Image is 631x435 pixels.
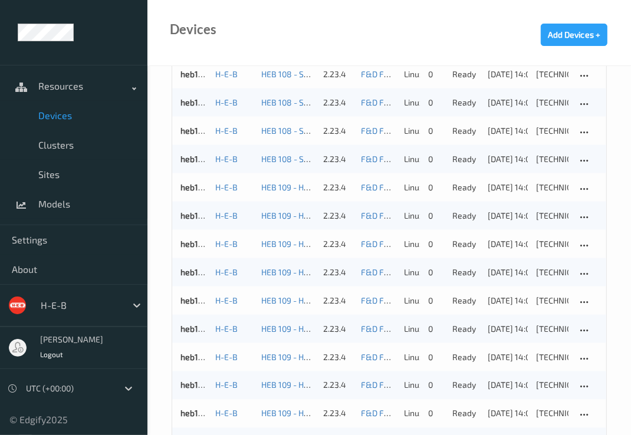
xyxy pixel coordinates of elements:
div: 2.23.4 [323,380,353,391]
a: H-E-B [215,324,238,334]
a: heb109bizedg31 [180,267,241,277]
div: 0 [428,97,444,108]
p: ready [453,68,479,80]
p: ready [453,238,479,250]
p: linux [404,295,420,307]
a: F&D F&V [DOMAIN_NAME] (Daily) [DATE] 16:30 [DATE] 16:30 Auto Save [361,126,623,136]
a: HEB 109 - H54 [GEOGRAPHIC_DATA] [261,295,393,305]
div: 2.23.4 [323,295,353,307]
a: HEB 108 - SA45 [PERSON_NAME] [261,97,384,107]
p: linux [404,408,420,420]
div: 2.23.4 [323,68,353,80]
div: 0 [428,408,444,420]
a: HEB 109 - H54 [GEOGRAPHIC_DATA] [261,380,393,390]
a: HEB 109 - H54 [GEOGRAPHIC_DATA] [261,210,393,220]
div: [TECHNICAL_ID] [536,351,568,363]
a: H-E-B [215,267,238,277]
div: [TECHNICAL_ID] [536,323,568,335]
p: ready [453,266,479,278]
div: [TECHNICAL_ID] [536,266,568,278]
div: [DATE] 14:06:16 [488,295,528,307]
a: HEB 109 - H54 [GEOGRAPHIC_DATA] [261,408,393,418]
div: [TECHNICAL_ID] [536,97,568,108]
a: heb109bizedg30 [180,239,242,249]
p: linux [404,323,420,335]
a: H-E-B [215,69,238,79]
div: 2.23.4 [323,408,353,420]
p: linux [404,182,420,193]
div: Devices [170,24,216,35]
p: ready [453,153,479,165]
div: 0 [428,68,444,80]
div: 2.23.4 [323,238,353,250]
a: HEB 109 - H54 [GEOGRAPHIC_DATA] [261,324,393,334]
div: 0 [428,125,444,137]
p: linux [404,380,420,391]
p: linux [404,68,420,80]
a: HEB 108 - SA45 [PERSON_NAME] [261,154,384,164]
a: F&D F&V [DOMAIN_NAME] (Daily) [DATE] 16:30 [DATE] 16:30 Auto Save [361,69,623,79]
div: 0 [428,295,444,307]
a: F&D F&V [DOMAIN_NAME] (Daily) [DATE] 16:30 [DATE] 16:30 Auto Save [361,154,623,164]
div: [TECHNICAL_ID] [536,182,568,193]
div: [DATE] 14:06:59 [488,97,528,108]
a: F&D F&V [DOMAIN_NAME] (Daily) [DATE] 16:30 [DATE] 16:30 Auto Save [361,324,623,334]
a: F&D F&V [DOMAIN_NAME] (Daily) [DATE] 16:30 [DATE] 16:30 Auto Save [361,380,623,390]
div: [TECHNICAL_ID] [536,295,568,307]
div: [TECHNICAL_ID] [536,153,568,165]
p: linux [404,97,420,108]
div: [TECHNICAL_ID] [536,68,568,80]
a: H-E-B [215,295,238,305]
div: 0 [428,380,444,391]
p: linux [404,153,420,165]
a: heb109bizedg35 [180,324,242,334]
a: heb108bizedg46 [180,69,243,79]
a: heb109bizedg36 [180,352,242,362]
div: [DATE] 14:06:50 [488,323,528,335]
a: HEB 108 - SA45 [PERSON_NAME] [261,126,384,136]
div: [DATE] 14:06:36 [488,153,528,165]
a: F&D F&V [DOMAIN_NAME] (Daily) [DATE] 16:30 [DATE] 16:30 Auto Save [361,267,623,277]
a: F&D F&V [DOMAIN_NAME] (Daily) [DATE] 16:30 [DATE] 16:30 Auto Save [361,408,623,418]
p: ready [453,295,479,307]
a: HEB 109 - H54 [GEOGRAPHIC_DATA] [261,352,393,362]
a: F&D F&V [DOMAIN_NAME] (Daily) [DATE] 16:30 [DATE] 16:30 Auto Save [361,295,623,305]
p: linux [404,238,420,250]
a: F&D F&V [DOMAIN_NAME] (Daily) [DATE] 16:30 [DATE] 16:30 Auto Save [361,97,623,107]
p: linux [404,266,420,278]
div: 2.23.4 [323,182,353,193]
div: [DATE] 14:06:18 [488,125,528,137]
div: [TECHNICAL_ID] [536,125,568,137]
p: ready [453,380,479,391]
div: [DATE] 14:06:19 [488,68,528,80]
div: 0 [428,266,444,278]
div: 2.23.4 [323,266,353,278]
a: H-E-B [215,154,238,164]
div: 0 [428,351,444,363]
a: H-E-B [215,380,238,390]
p: linux [404,210,420,222]
a: F&D F&V [DOMAIN_NAME] (Daily) [DATE] 16:30 [DATE] 16:30 Auto Save [361,210,623,220]
p: linux [404,351,420,363]
div: [DATE] 14:06:45 [488,266,528,278]
div: [TECHNICAL_ID] [536,210,568,222]
a: heb109bizedg37 [180,380,241,390]
p: ready [453,182,479,193]
a: F&D F&V [DOMAIN_NAME] (Daily) [DATE] 16:30 [DATE] 16:30 Auto Save [361,352,623,362]
a: HEB 109 - H54 [GEOGRAPHIC_DATA] [261,267,393,277]
div: 0 [428,153,444,165]
div: [DATE] 14:06:40 [488,351,528,363]
div: 2.23.4 [323,125,353,137]
div: 2.23.4 [323,351,353,363]
p: ready [453,408,479,420]
a: HEB 109 - H54 [GEOGRAPHIC_DATA] [261,239,393,249]
div: [DATE] 14:06:51 [488,238,528,250]
p: ready [453,351,479,363]
div: 2.23.4 [323,153,353,165]
p: linux [404,125,420,137]
p: ready [453,210,479,222]
div: [TECHNICAL_ID] [536,408,568,420]
a: F&D F&V [DOMAIN_NAME] (Daily) [DATE] 16:30 [DATE] 16:30 Auto Save [361,239,623,249]
div: [DATE] 14:06:45 [488,408,528,420]
a: H-E-B [215,408,238,418]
